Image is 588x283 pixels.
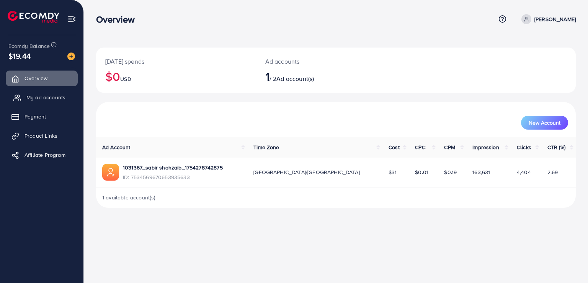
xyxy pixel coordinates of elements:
[265,69,367,84] h2: / 2
[8,50,31,61] span: $19.44
[6,128,78,143] a: Product Links
[24,113,46,120] span: Payment
[24,74,47,82] span: Overview
[517,168,531,176] span: 4,404
[123,164,223,171] a: 1031367_sabir shahzaib_1754278742875
[389,143,400,151] span: Cost
[67,53,75,60] img: image
[415,143,425,151] span: CPC
[8,11,59,23] img: logo
[444,143,455,151] span: CPM
[265,57,367,66] p: Ad accounts
[120,75,131,83] span: USD
[276,74,314,83] span: Ad account(s)
[6,71,78,86] a: Overview
[517,143,531,151] span: Clicks
[444,168,457,176] span: $0.19
[102,143,131,151] span: Ad Account
[67,15,76,23] img: menu
[253,168,360,176] span: [GEOGRAPHIC_DATA]/[GEOGRAPHIC_DATA]
[24,151,65,159] span: Affiliate Program
[102,164,119,181] img: ic-ads-acc.e4c84228.svg
[529,120,560,125] span: New Account
[547,168,558,176] span: 2.69
[415,168,428,176] span: $0.01
[102,194,156,201] span: 1 available account(s)
[472,168,490,176] span: 163,631
[521,116,568,130] button: New Account
[389,168,397,176] span: $31
[123,173,223,181] span: ID: 7534569670653935633
[8,42,50,50] span: Ecomdy Balance
[265,67,269,85] span: 1
[105,57,247,66] p: [DATE] spends
[6,147,78,163] a: Affiliate Program
[253,143,279,151] span: Time Zone
[6,109,78,124] a: Payment
[518,14,576,24] a: [PERSON_NAME]
[472,143,499,151] span: Impression
[547,143,565,151] span: CTR (%)
[6,90,78,105] a: My ad accounts
[96,14,141,25] h3: Overview
[105,69,247,84] h2: $0
[24,132,57,140] span: Product Links
[26,94,65,101] span: My ad accounts
[534,15,576,24] p: [PERSON_NAME]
